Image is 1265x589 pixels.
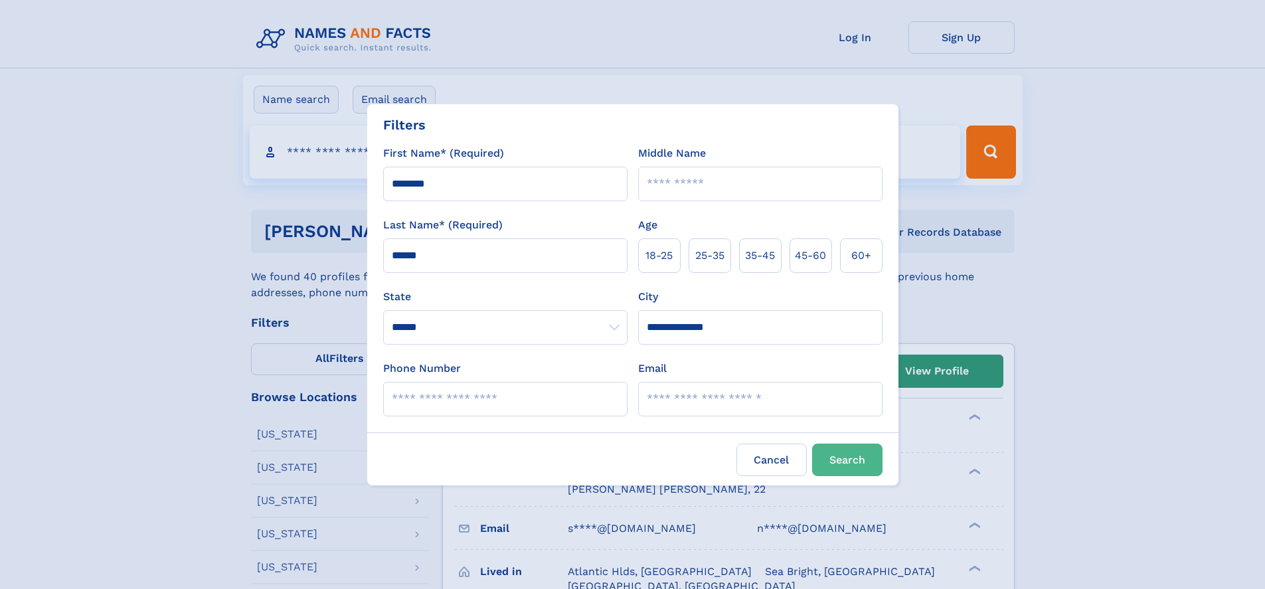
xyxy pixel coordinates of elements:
span: 18‑25 [645,248,673,264]
span: 35‑45 [745,248,775,264]
span: 25‑35 [695,248,724,264]
label: City [638,289,658,305]
label: Cancel [736,444,807,476]
label: Middle Name [638,145,706,161]
label: Email [638,361,667,377]
label: State [383,289,628,305]
label: Last Name* (Required) [383,217,503,233]
label: First Name* (Required) [383,145,504,161]
div: Filters [383,115,426,135]
span: 45‑60 [795,248,826,264]
label: Phone Number [383,361,461,377]
span: 60+ [851,248,871,264]
label: Age [638,217,657,233]
button: Search [812,444,883,476]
